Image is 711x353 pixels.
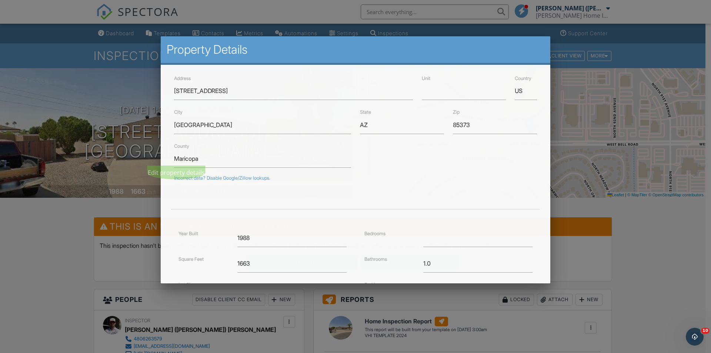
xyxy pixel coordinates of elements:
[178,256,204,262] label: Square Feet
[364,282,380,287] label: Parking
[515,76,531,81] label: Country
[453,109,460,115] label: Zip
[360,109,371,115] label: State
[701,328,710,334] span: 10
[174,109,183,115] label: City
[364,256,387,262] label: Bathrooms
[178,230,198,236] label: Year Built
[422,76,430,81] label: Unit
[364,230,385,236] label: Bedrooms
[174,143,189,149] label: County
[174,76,191,81] label: Address
[167,42,544,57] h2: Property Details
[686,328,704,346] iframe: Intercom live chat
[174,175,537,181] div: Incorrect data? Disable Google/Zillow lookups.
[178,282,195,287] label: Lot Size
